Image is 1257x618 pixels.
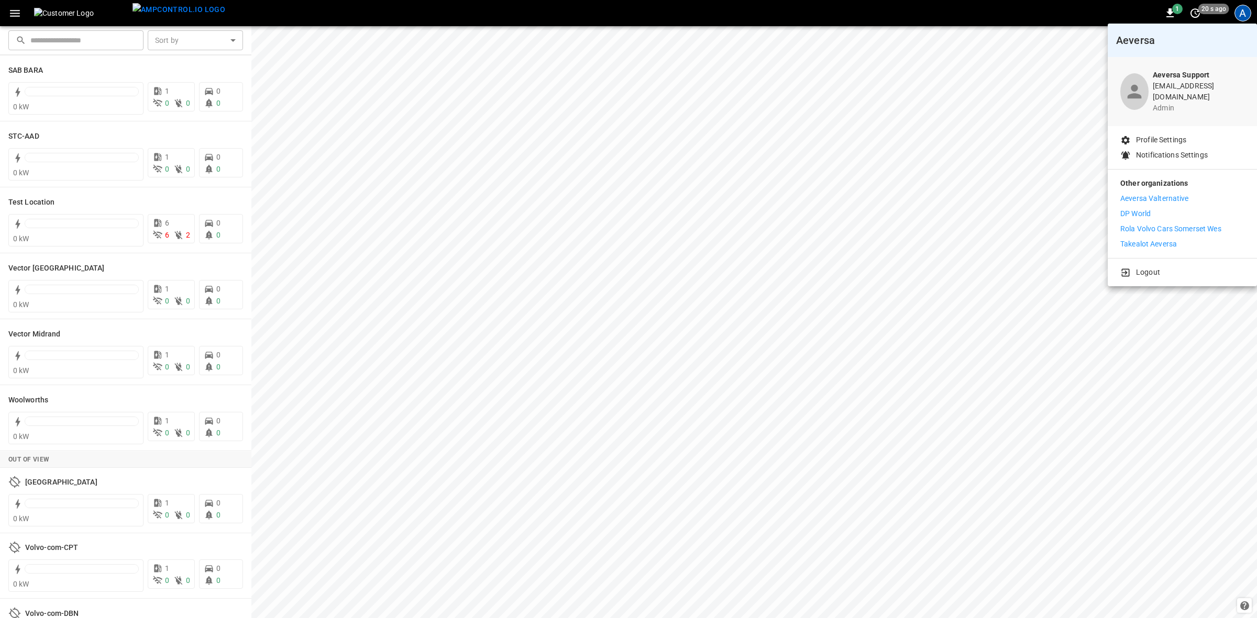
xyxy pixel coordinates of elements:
[1136,267,1160,278] p: Logout
[1120,239,1177,250] p: Takealot Aeversa
[1153,71,1209,79] b: Aeversa Support
[1120,178,1244,193] p: Other organizations
[1120,223,1221,234] p: Rola Volvo Cars Somerset Wes
[1120,193,1189,204] p: Aeversa Valternative
[1116,32,1249,49] h6: Aeversa
[1153,81,1244,103] p: [EMAIL_ADDRESS][DOMAIN_NAME]
[1120,73,1149,110] div: profile-icon
[1120,208,1151,219] p: DP World
[1136,134,1186,145] p: Profile Settings
[1136,150,1208,161] p: Notifications Settings
[1153,103,1244,114] p: admin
